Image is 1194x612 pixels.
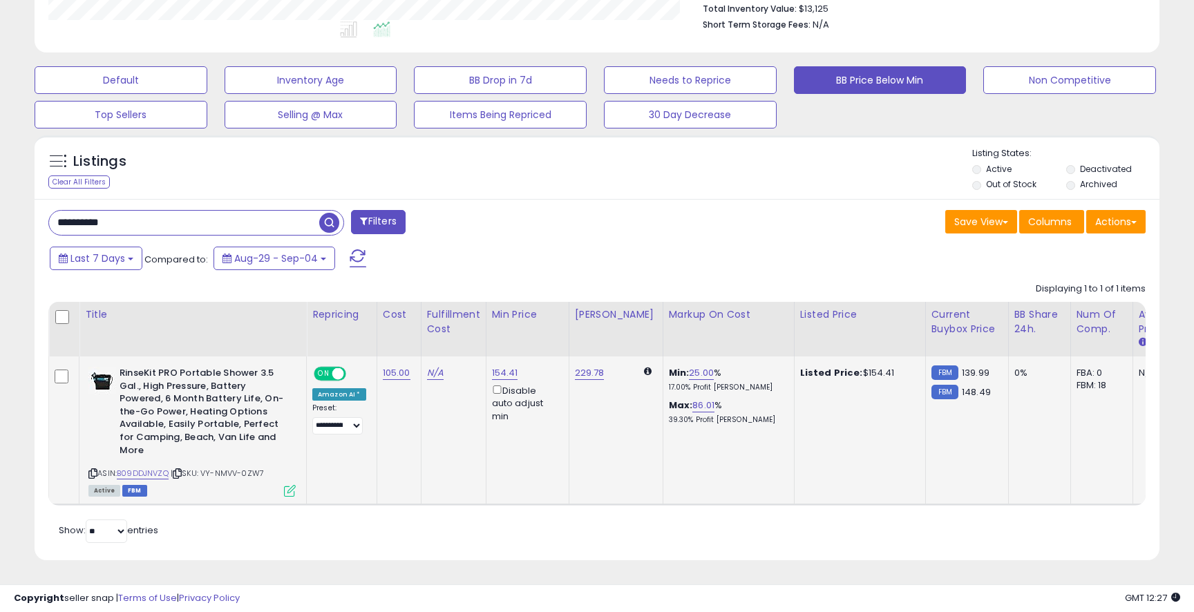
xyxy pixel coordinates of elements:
span: ON [315,368,332,380]
div: ASIN: [88,367,296,495]
div: Num of Comp. [1077,307,1127,336]
p: 17.00% Profit [PERSON_NAME] [669,383,784,392]
div: FBA: 0 [1077,367,1122,379]
span: 2025-09-15 12:27 GMT [1125,591,1180,604]
small: Avg Win Price. [1139,336,1147,349]
p: 39.30% Profit [PERSON_NAME] [669,415,784,425]
small: FBM [931,385,958,399]
span: 148.49 [962,385,991,399]
th: The percentage added to the cost of goods (COGS) that forms the calculator for Min & Max prices. [663,302,794,356]
a: 154.41 [492,366,518,380]
div: [PERSON_NAME] [575,307,657,322]
a: 105.00 [383,366,410,380]
button: Actions [1086,210,1146,233]
div: Fulfillment Cost [427,307,480,336]
span: 139.99 [962,366,989,379]
button: Last 7 Days [50,247,142,270]
button: BB Drop in 7d [414,66,587,94]
div: $154.41 [800,367,915,379]
span: OFF [344,368,366,380]
button: Filters [351,210,405,234]
div: % [669,367,784,392]
a: B09DDJNVZQ [117,468,169,479]
a: 229.78 [575,366,605,380]
div: Cost [383,307,415,322]
button: BB Price Below Min [794,66,967,94]
div: Displaying 1 to 1 of 1 items [1036,283,1146,296]
span: Aug-29 - Sep-04 [234,251,318,265]
button: Items Being Repriced [414,101,587,128]
a: Terms of Use [118,591,177,604]
div: Min Price [492,307,563,322]
span: Last 7 Days [70,251,125,265]
label: Out of Stock [986,178,1036,190]
div: FBM: 18 [1077,379,1122,392]
strong: Copyright [14,591,64,604]
div: Title [85,307,301,322]
div: Avg Win Price [1139,307,1189,336]
button: Selling @ Max [225,101,397,128]
label: Archived [1080,178,1117,190]
h5: Listings [73,152,126,171]
img: 41W2o5A3a6L._SL40_.jpg [88,367,116,394]
div: Markup on Cost [669,307,788,322]
a: Privacy Policy [179,591,240,604]
div: Repricing [312,307,371,322]
div: Disable auto adjust min [492,383,558,423]
div: % [669,399,784,425]
button: Top Sellers [35,101,207,128]
a: 25.00 [689,366,714,380]
span: | SKU: VY-NMVV-0ZW7 [171,468,264,479]
button: Non Competitive [983,66,1156,94]
b: Min: [669,366,690,379]
b: Max: [669,399,693,412]
span: All listings currently available for purchase on Amazon [88,485,120,497]
div: BB Share 24h. [1014,307,1065,336]
button: Aug-29 - Sep-04 [214,247,335,270]
div: 0% [1014,367,1060,379]
b: Short Term Storage Fees: [703,19,811,30]
a: 86.01 [692,399,714,412]
button: 30 Day Decrease [604,101,777,128]
button: Columns [1019,210,1084,233]
label: Deactivated [1080,163,1132,175]
span: Compared to: [144,253,208,266]
p: Listing States: [972,147,1159,160]
label: Active [986,163,1012,175]
button: Save View [945,210,1017,233]
span: Columns [1028,215,1072,229]
div: N/A [1139,367,1184,379]
div: Current Buybox Price [931,307,1003,336]
small: FBM [931,365,958,380]
div: Amazon AI * [312,388,366,401]
button: Needs to Reprice [604,66,777,94]
b: RinseKit PRO Portable Shower 3.5 Gal., High Pressure, Battery Powered, 6 Month Battery Life, On-t... [120,367,287,460]
button: Default [35,66,207,94]
a: N/A [427,366,444,380]
div: Listed Price [800,307,920,322]
b: Total Inventory Value: [703,3,797,15]
button: Inventory Age [225,66,397,94]
div: Preset: [312,403,366,434]
span: Show: entries [59,524,158,537]
div: seller snap | | [14,592,240,605]
div: Clear All Filters [48,175,110,189]
b: Listed Price: [800,366,863,379]
span: N/A [813,18,829,31]
span: FBM [122,485,147,497]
